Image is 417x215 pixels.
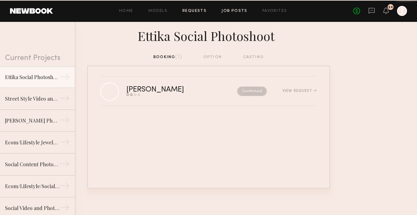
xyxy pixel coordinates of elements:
[5,95,59,102] div: Street Style Video and Photo Photoshoot
[59,137,70,149] div: →
[59,93,70,106] div: →
[87,27,330,44] div: Ettika Social Photoshoot
[388,6,393,9] div: 24
[59,202,70,215] div: →
[5,161,59,168] div: Social Content Photoshoot
[59,115,70,127] div: →
[5,204,59,212] div: Social Video and Photo Shoot
[237,87,267,96] nb-request-status: Confirmed
[5,73,59,81] div: Ettika Social Photoshoot
[221,9,247,13] a: Job Posts
[5,182,59,190] div: Ecom/Lifestyle/Social Jewelry Photoshoot
[182,9,206,13] a: Requests
[59,72,70,84] div: →
[397,6,407,16] a: J
[5,139,59,146] div: Ecom/Lifestyle Jewelry Photoshoot
[262,9,287,13] a: Favorites
[282,89,317,93] div: View Request
[126,86,211,93] div: [PERSON_NAME]
[59,159,70,171] div: →
[119,9,133,13] a: Home
[100,77,317,106] a: [PERSON_NAME]ConfirmedView Request
[148,9,167,13] a: Models
[5,117,59,124] div: [PERSON_NAME] Photoshoot
[59,181,70,193] div: →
